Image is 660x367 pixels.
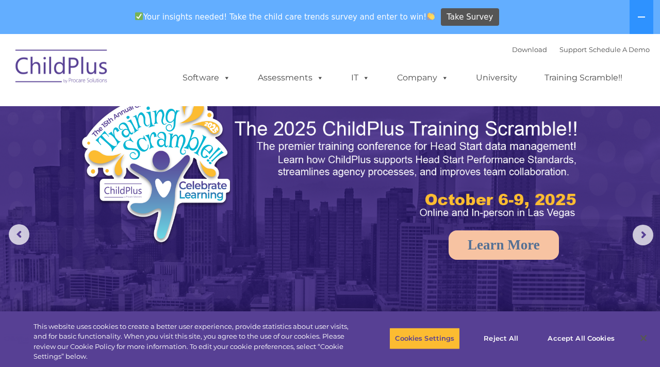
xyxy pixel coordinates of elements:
a: Download [512,45,547,54]
div: This website uses cookies to create a better user experience, provide statistics about user visit... [34,322,363,362]
a: IT [341,68,380,88]
a: Take Survey [441,8,499,26]
button: Close [632,327,655,349]
font: | [512,45,650,54]
a: Company [387,68,459,88]
button: Accept All Cookies [542,328,620,349]
img: ✅ [135,12,143,20]
button: Cookies Settings [389,328,460,349]
span: Your insights needed! Take the child care trends survey and enter to win! [130,7,439,27]
a: Assessments [247,68,334,88]
a: Support [559,45,587,54]
a: Learn More [449,230,559,260]
span: Take Survey [447,8,493,26]
a: University [466,68,527,88]
a: Software [172,68,241,88]
span: Last name [143,68,175,76]
a: Schedule A Demo [589,45,650,54]
span: Phone number [143,110,187,118]
a: Training Scramble!! [534,68,633,88]
img: 👏 [427,12,435,20]
button: Reject All [469,328,533,349]
img: ChildPlus by Procare Solutions [10,42,113,94]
